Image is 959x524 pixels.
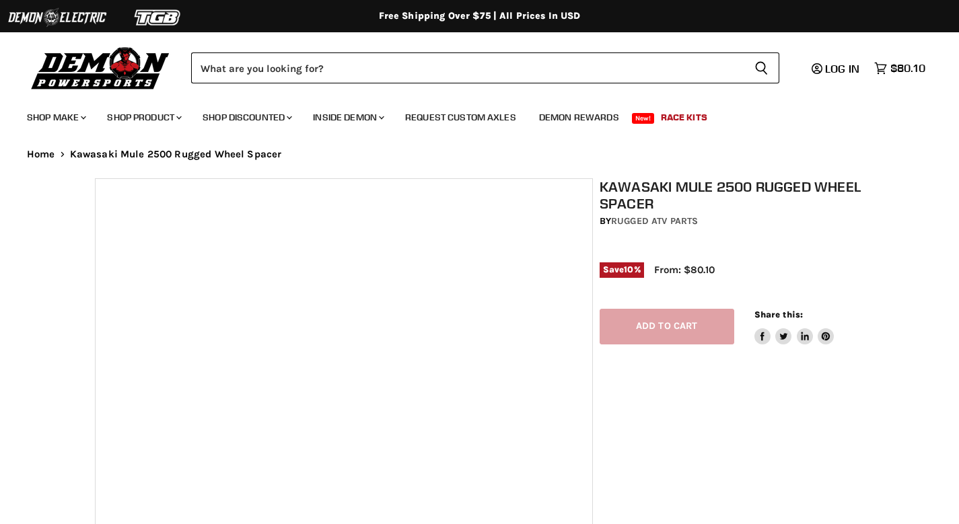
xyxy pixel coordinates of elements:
[654,264,715,276] span: From: $80.10
[303,104,392,131] a: Inside Demon
[17,98,922,131] ul: Main menu
[97,104,190,131] a: Shop Product
[192,104,300,131] a: Shop Discounted
[27,149,55,160] a: Home
[600,178,872,212] h1: Kawasaki Mule 2500 Rugged Wheel Spacer
[70,149,282,160] span: Kawasaki Mule 2500 Rugged Wheel Spacer
[600,262,644,277] span: Save %
[867,59,932,78] a: $80.10
[890,62,925,75] span: $80.10
[17,104,94,131] a: Shop Make
[806,63,867,75] a: Log in
[7,5,108,30] img: Demon Electric Logo 2
[191,52,744,83] input: Search
[191,52,779,83] form: Product
[744,52,779,83] button: Search
[754,309,834,344] aside: Share this:
[27,44,174,91] img: Demon Powersports
[600,214,872,229] div: by
[529,104,629,131] a: Demon Rewards
[754,309,803,320] span: Share this:
[611,215,698,227] a: Rugged ATV Parts
[624,264,633,274] span: 10
[632,113,655,124] span: New!
[651,104,717,131] a: Race Kits
[395,104,526,131] a: Request Custom Axles
[108,5,209,30] img: TGB Logo 2
[825,62,859,75] span: Log in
